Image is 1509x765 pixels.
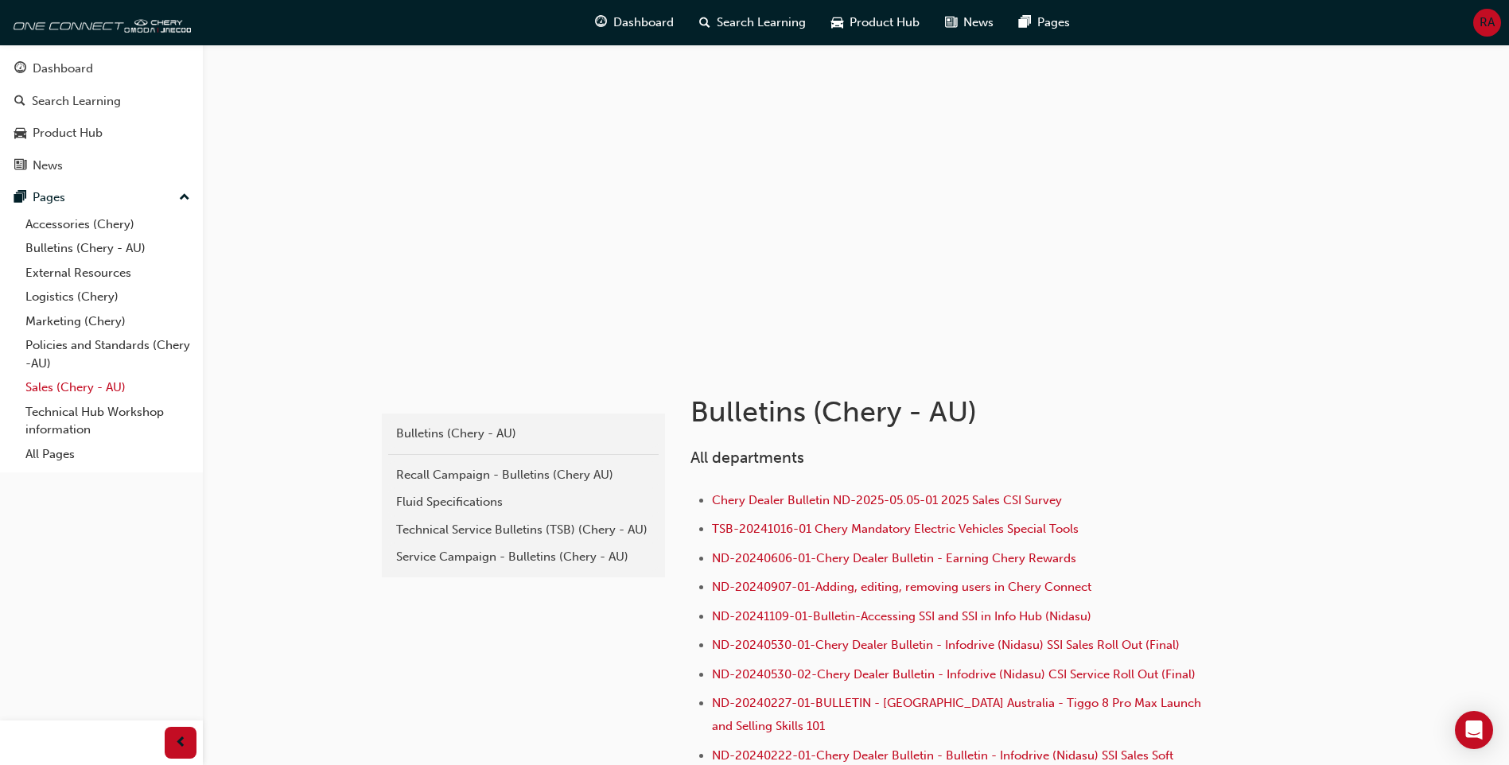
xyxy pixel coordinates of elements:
div: Product Hub [33,124,103,142]
a: Policies and Standards (Chery -AU) [19,333,196,375]
div: Fluid Specifications [396,493,651,511]
a: ND-20240907-01-Adding, editing, removing users in Chery Connect [712,580,1091,594]
span: pages-icon [1019,13,1031,33]
a: All Pages [19,442,196,467]
a: Sales (Chery - AU) [19,375,196,400]
a: Marketing (Chery) [19,309,196,334]
a: pages-iconPages [1006,6,1083,39]
span: Product Hub [850,14,920,32]
div: Dashboard [33,60,93,78]
a: Technical Hub Workshop information [19,400,196,442]
div: Service Campaign - Bulletins (Chery - AU) [396,548,651,566]
div: News [33,157,63,175]
span: RA [1480,14,1495,32]
span: pages-icon [14,191,26,205]
span: search-icon [699,13,710,33]
span: Dashboard [613,14,674,32]
a: Bulletins (Chery - AU) [388,420,659,448]
h1: Bulletins (Chery - AU) [690,394,1212,429]
span: up-icon [179,188,190,208]
a: ND-20241109-01-Bulletin-Accessing SSI and SSI in Info Hub (Nidasu) [712,609,1091,623]
button: RA [1473,9,1501,37]
a: Recall Campaign - Bulletins (Chery AU) [388,461,659,489]
a: Chery Dealer Bulletin ND-2025-05.05-01 2025 Sales CSI Survey [712,493,1062,507]
a: Technical Service Bulletins (TSB) (Chery - AU) [388,516,659,544]
a: Logistics (Chery) [19,285,196,309]
span: guage-icon [595,13,607,33]
a: car-iconProduct Hub [819,6,932,39]
div: Recall Campaign - Bulletins (Chery AU) [396,466,651,484]
div: Pages [33,188,65,207]
a: Fluid Specifications [388,488,659,516]
a: ND-20240227-01-BULLETIN - [GEOGRAPHIC_DATA] Australia - Tiggo 8 Pro Max Launch and Selling Skills... [712,696,1204,733]
a: search-iconSearch Learning [686,6,819,39]
a: guage-iconDashboard [582,6,686,39]
span: prev-icon [175,733,187,753]
button: DashboardSearch LearningProduct HubNews [6,51,196,183]
span: news-icon [14,159,26,173]
a: ND-20240530-01-Chery Dealer Bulletin - Infodrive (Nidasu) SSI Sales Roll Out (Final) [712,638,1180,652]
a: ND-20240606-01-Chery Dealer Bulletin - Earning Chery Rewards [712,551,1076,565]
span: News [963,14,994,32]
a: news-iconNews [932,6,1006,39]
a: Product Hub [6,118,196,148]
span: car-icon [14,126,26,141]
button: Pages [6,183,196,212]
div: Technical Service Bulletins (TSB) (Chery - AU) [396,521,651,539]
span: car-icon [831,13,843,33]
a: News [6,151,196,181]
div: Open Intercom Messenger [1455,711,1493,749]
a: TSB-20241016-01 Chery Mandatory Electric Vehicles Special Tools [712,522,1079,536]
span: Pages [1037,14,1070,32]
a: Search Learning [6,87,196,116]
img: oneconnect [8,6,191,38]
a: Service Campaign - Bulletins (Chery - AU) [388,543,659,571]
span: news-icon [945,13,957,33]
a: ND-20240530-02-Chery Dealer Bulletin - Infodrive (Nidasu) CSI Service Roll Out (Final) [712,667,1196,682]
a: Accessories (Chery) [19,212,196,237]
a: External Resources [19,261,196,285]
a: Bulletins (Chery - AU) [19,236,196,261]
span: guage-icon [14,62,26,76]
span: All departments [690,449,804,467]
a: Dashboard [6,54,196,83]
div: Search Learning [32,92,121,111]
span: search-icon [14,95,25,109]
span: Search Learning [717,14,806,32]
div: Bulletins (Chery - AU) [396,425,651,443]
